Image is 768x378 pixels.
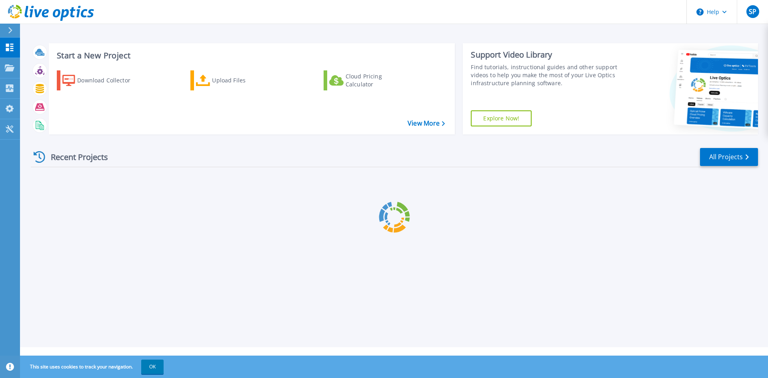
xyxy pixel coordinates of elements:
[212,72,276,88] div: Upload Files
[324,70,413,90] a: Cloud Pricing Calculator
[471,110,532,126] a: Explore Now!
[22,360,164,374] span: This site uses cookies to track your navigation.
[31,147,119,167] div: Recent Projects
[57,70,146,90] a: Download Collector
[190,70,280,90] a: Upload Files
[471,50,621,60] div: Support Video Library
[57,51,445,60] h3: Start a New Project
[408,120,445,127] a: View More
[700,148,758,166] a: All Projects
[141,360,164,374] button: OK
[346,72,410,88] div: Cloud Pricing Calculator
[471,63,621,87] div: Find tutorials, instructional guides and other support videos to help you make the most of your L...
[77,72,141,88] div: Download Collector
[749,8,756,15] span: SP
